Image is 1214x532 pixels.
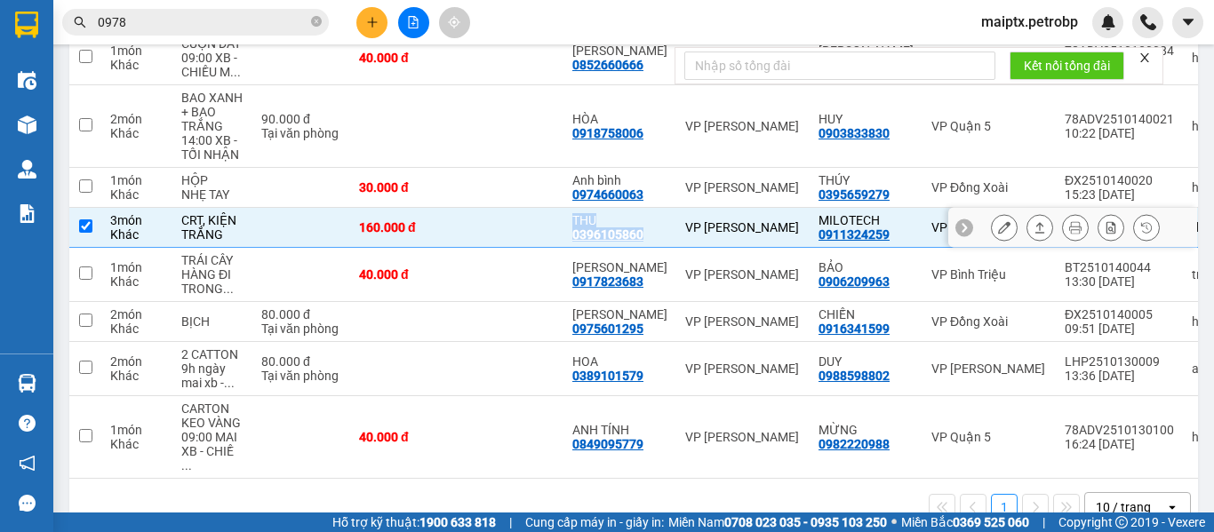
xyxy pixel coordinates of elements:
[261,112,341,126] div: 90.000 đ
[685,119,801,133] div: VP [PERSON_NAME]
[261,322,341,336] div: Tại văn phòng
[261,126,341,140] div: Tại văn phòng
[110,213,164,227] div: 3 món
[110,58,164,72] div: Khác
[572,322,643,336] div: 0975601295
[819,112,914,126] div: HUY
[819,260,914,274] div: BẢO
[819,187,890,202] div: 0395659279
[525,512,664,532] span: Cung cấp máy in - giấy in:
[181,267,244,296] div: HÀNG ĐI TRONG NGÀY
[15,12,38,38] img: logo-vxr
[572,58,643,72] div: 0852660666
[1065,307,1174,322] div: ĐX2510140005
[18,374,36,393] img: warehouse-icon
[181,213,244,242] div: CRT, KIỆN TRẮNG
[359,180,448,195] div: 30.000 đ
[1096,498,1151,516] div: 10 / trang
[110,44,164,58] div: 1 món
[819,126,890,140] div: 0903833830
[891,519,897,526] span: ⚪️
[181,361,244,390] div: 9h ngày mai xb - mai đi mai nhận
[181,401,244,430] div: CARTON KEO VÀNG
[359,430,448,444] div: 40.000 đ
[181,51,244,79] div: 09:00 XB - CHIỀU MAI NHẬN
[931,220,1047,234] div: VP QL13
[931,361,1047,376] div: VP [PERSON_NAME]
[181,133,244,162] div: 14:00 XB - TỐI NHẬN
[1065,112,1174,126] div: 78ADV2510140021
[1138,52,1151,64] span: close
[448,16,460,28] span: aim
[819,369,890,383] div: 0988598802
[572,274,643,289] div: 0917823683
[572,307,667,322] div: TUYẾT VÂN
[98,12,307,32] input: Tìm tên, số ĐT hoặc mã đơn
[684,52,995,80] input: Nhập số tổng đài
[356,7,387,38] button: plus
[1140,14,1156,30] img: phone-icon
[110,322,164,336] div: Khác
[181,458,192,472] span: ...
[359,267,448,282] div: 40.000 đ
[685,180,801,195] div: VP [PERSON_NAME]
[819,437,890,451] div: 0982220988
[110,307,164,322] div: 2 món
[181,430,244,472] div: 09:00 MAI XB - CHIỀU MAI NHẬN
[110,260,164,274] div: 1 món
[110,227,164,242] div: Khác
[685,361,801,376] div: VP [PERSON_NAME]
[668,512,887,532] span: Miền Nam
[819,423,914,437] div: MỪNG
[1065,126,1174,140] div: 10:22 [DATE]
[572,173,667,187] div: Anh bình
[110,354,164,369] div: 2 món
[398,7,429,38] button: file-add
[74,16,86,28] span: search
[359,51,448,65] div: 40.000 đ
[1026,214,1053,241] div: Giao hàng
[359,220,448,234] div: 160.000 đ
[572,126,643,140] div: 0918758006
[901,512,1029,532] span: Miền Bắc
[572,437,643,451] div: 0849095779
[1010,52,1124,80] button: Kết nối tổng đài
[261,369,341,383] div: Tại văn phòng
[1065,187,1174,202] div: 15:23 [DATE]
[931,430,1047,444] div: VP Quận 5
[819,354,914,369] div: DUY
[311,16,322,27] span: close-circle
[181,173,244,187] div: HỘP
[953,515,1029,529] strong: 0369 525 060
[572,213,667,227] div: THU
[572,44,667,58] div: GIA BẢO
[181,187,244,202] div: NHẸ TAY
[18,71,36,90] img: warehouse-icon
[230,65,241,79] span: ...
[1065,369,1174,383] div: 13:36 [DATE]
[1065,437,1174,451] div: 16:24 [DATE]
[572,112,667,126] div: HÒA
[931,267,1047,282] div: VP Bình Triệu
[685,314,801,329] div: VP [PERSON_NAME]
[261,307,341,322] div: 80.000 đ
[509,512,512,532] span: |
[1065,260,1174,274] div: BT2510140044
[18,160,36,179] img: warehouse-icon
[1172,7,1203,38] button: caret-down
[181,253,244,267] div: TRÁI CÂY
[931,119,1047,133] div: VP Quận 5
[181,314,244,329] div: BỊCH
[110,423,164,437] div: 1 món
[819,274,890,289] div: 0906209963
[819,322,890,336] div: 0916341599
[110,126,164,140] div: Khác
[572,369,643,383] div: 0389101579
[685,220,801,234] div: VP [PERSON_NAME]
[110,173,164,187] div: 1 món
[110,274,164,289] div: Khác
[1024,56,1110,75] span: Kết nối tổng đài
[110,112,164,126] div: 2 món
[110,369,164,383] div: Khác
[819,213,914,227] div: MILOTECH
